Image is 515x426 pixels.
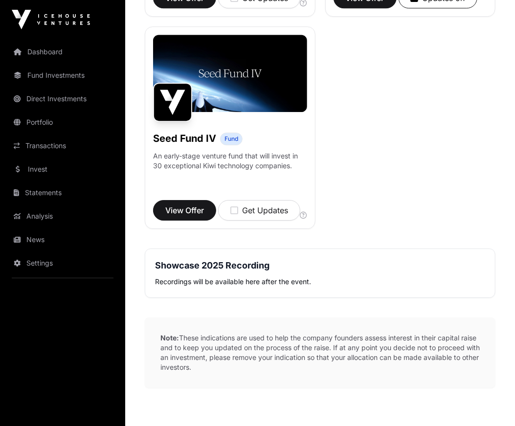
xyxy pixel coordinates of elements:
[155,276,485,288] p: Recordings will be available here after the event.
[466,379,515,426] iframe: Chat Widget
[165,204,204,216] span: View Offer
[153,83,192,122] img: Seed Fund IV
[8,252,117,274] a: Settings
[8,41,117,63] a: Dashboard
[8,135,117,157] a: Transactions
[155,260,269,270] strong: Showcase 2025 Recording
[153,151,307,171] p: An early-stage venture fund that will invest in 30 exceptional Kiwi technology companies.
[153,200,216,221] button: View Offer
[8,205,117,227] a: Analysis
[153,132,216,145] h1: Seed Fund IV
[160,334,179,342] strong: Note:
[224,135,238,143] span: Fund
[8,65,117,86] a: Fund Investments
[8,112,117,133] a: Portfolio
[8,158,117,180] a: Invest
[230,204,288,216] div: Get Updates
[8,229,117,250] a: News
[218,200,300,221] button: Get Updates
[145,317,495,388] p: These indications are used to help the company founders assess interest in their capital raise an...
[153,35,307,112] img: Seed-Fund-4_Banner.jpg
[8,182,117,203] a: Statements
[8,88,117,110] a: Direct Investments
[12,10,90,29] img: Icehouse Ventures Logo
